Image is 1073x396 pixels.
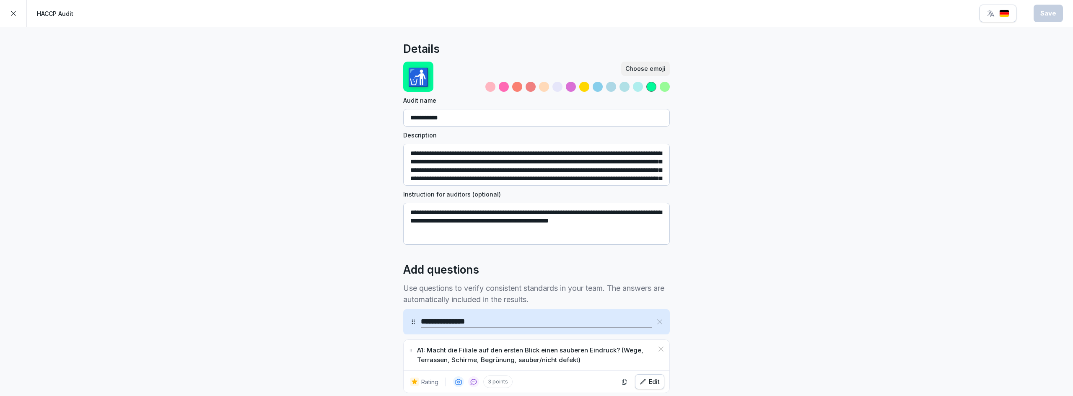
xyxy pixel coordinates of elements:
div: Save [1040,9,1056,18]
div: Edit [640,377,660,386]
div: Choose emoji [625,64,666,73]
button: Save [1034,5,1063,22]
button: Choose emoji [621,62,670,76]
button: Edit [635,374,664,389]
img: de.svg [999,10,1009,18]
